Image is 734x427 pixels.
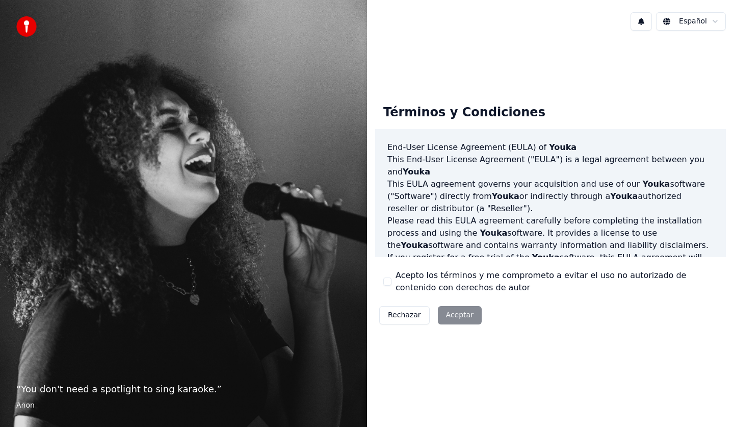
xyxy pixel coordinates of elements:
label: Acepto los términos y me comprometo a evitar el uso no autorizado de contenido con derechos de autor [396,269,718,294]
button: Rechazar [379,306,430,324]
p: This EULA agreement governs your acquisition and use of our software ("Software") directly from o... [387,178,714,215]
span: Youka [403,167,430,177]
span: Youka [549,142,576,152]
p: This End-User License Agreement ("EULA") is a legal agreement between you and [387,154,714,178]
div: Términos y Condiciones [375,96,554,129]
p: If you register for a free trial of the software, this EULA agreement will also govern that trial... [387,252,714,300]
span: Youka [492,191,519,201]
span: Youka [642,179,670,189]
span: Youka [480,228,507,238]
span: Youka [610,191,638,201]
p: Please read this EULA agreement carefully before completing the installation process and using th... [387,215,714,252]
footer: Anon [16,400,351,411]
span: Youka [401,240,428,250]
span: Youka [532,253,560,262]
img: youka [16,16,37,37]
p: “ You don't need a spotlight to sing karaoke. ” [16,382,351,396]
h3: End-User License Agreement (EULA) of [387,141,714,154]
